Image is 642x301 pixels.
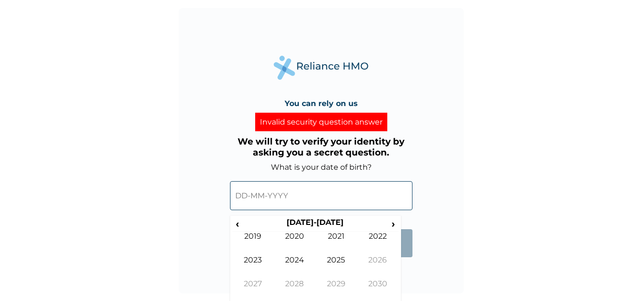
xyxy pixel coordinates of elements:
[232,255,274,279] td: 2023
[255,113,387,131] div: Invalid security question answer
[274,232,316,255] td: 2020
[274,255,316,279] td: 2024
[230,181,412,210] input: DD-MM-YYYY
[316,255,357,279] td: 2025
[357,232,399,255] td: 2022
[271,163,372,172] label: What is your date of birth?
[274,56,369,80] img: Reliance Health's Logo
[230,136,412,158] h3: We will try to verify your identity by asking you a secret question.
[357,255,399,279] td: 2026
[242,218,388,231] th: [DATE]-[DATE]
[388,218,399,230] span: ›
[316,232,357,255] td: 2021
[232,232,274,255] td: 2019
[285,99,358,108] h4: You can rely on us
[232,218,242,230] span: ‹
